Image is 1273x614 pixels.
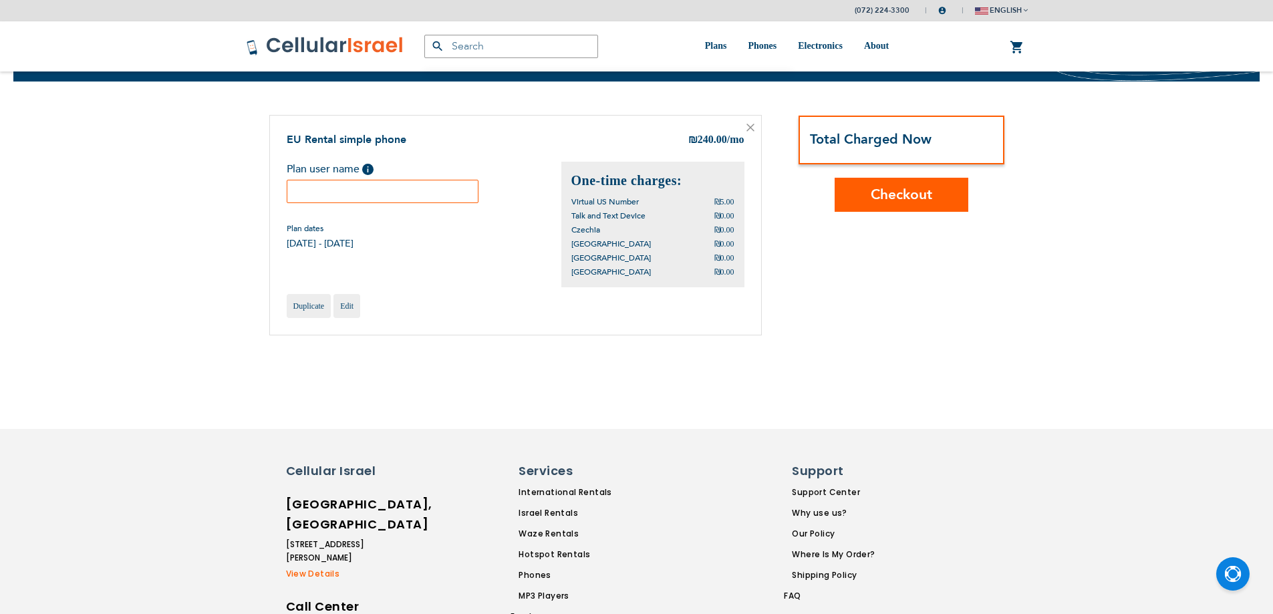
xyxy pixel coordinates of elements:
span: Plan dates [287,223,353,234]
span: ₪0.00 [714,253,734,263]
button: Checkout [835,178,968,212]
img: english [975,7,988,15]
span: Talk and Text Device [571,210,646,221]
span: ₪0.00 [714,239,734,249]
a: EU Rental simple phone [287,132,406,147]
span: Checkout [871,185,932,204]
span: Plans [705,41,727,51]
a: Support Center [792,486,875,498]
a: Israel Rentals [519,507,684,519]
a: Waze Rentals [519,528,684,540]
span: Help [362,164,374,175]
img: Cellular Israel Logo [246,36,404,56]
span: Duplicate [293,301,325,311]
a: Phones [519,569,684,581]
span: ₪0.00 [714,267,734,277]
span: [GEOGRAPHIC_DATA] [571,253,651,263]
button: english [975,1,1028,20]
span: /mo [727,134,744,145]
h2: One-time charges: [571,172,734,190]
a: Our Policy [792,528,875,540]
div: 240.00 [688,132,744,148]
span: Edit [340,301,353,311]
h6: [GEOGRAPHIC_DATA], [GEOGRAPHIC_DATA] [286,494,403,534]
span: ₪0.00 [714,225,734,235]
a: MP3 Players [519,590,684,602]
input: Search [424,35,598,58]
a: International Rentals [519,486,684,498]
a: Edit [333,294,360,318]
a: About [864,21,889,71]
span: Czechia [571,224,600,235]
span: [GEOGRAPHIC_DATA] [571,267,651,277]
span: Virtual US Number [571,196,639,207]
a: Where Is My Order? [792,549,875,561]
a: Plans [705,21,727,71]
strong: Total Charged Now [810,130,932,148]
a: Electronics [798,21,843,71]
span: About [864,41,889,51]
a: View Details [286,568,403,580]
span: [DATE] - [DATE] [287,237,353,250]
h6: Support [792,462,867,480]
span: Electronics [798,41,843,51]
span: ₪ [688,133,698,148]
a: Duplicate [287,294,331,318]
a: (072) 224-3300 [855,5,909,15]
li: [STREET_ADDRESS][PERSON_NAME] [286,538,403,565]
a: Why use us? [792,507,875,519]
a: Shipping Policy [792,569,875,581]
a: Phones [748,21,776,71]
span: Plan user name [287,162,360,176]
a: FAQ [784,590,875,602]
h6: Services [519,462,676,480]
span: ₪0.00 [714,211,734,220]
span: Phones [748,41,776,51]
span: [GEOGRAPHIC_DATA] [571,239,651,249]
h6: Cellular Israel [286,462,403,480]
span: ₪5.00 [714,197,734,206]
a: Hotspot Rentals [519,549,684,561]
